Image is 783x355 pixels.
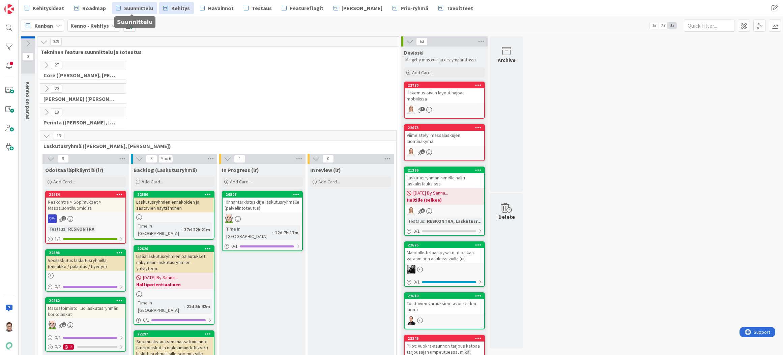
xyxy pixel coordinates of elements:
[240,2,276,14] a: Testaus
[498,213,515,221] div: Delete
[50,38,62,46] span: 349
[405,293,484,314] div: 22619Toistuvien varauksien tavoitteiden luonti
[171,4,190,12] span: Kehitys
[310,167,341,173] span: In review (lr)
[46,191,125,198] div: 22984
[420,208,425,213] span: 6
[405,125,484,131] div: 22673
[134,252,214,273] div: Lisää laskutusryhmien palautukset näkymään laskutusryhmien yhteyteen
[498,56,516,64] div: Archive
[46,191,125,212] div: 22984Reskontra > Sopimukset > Massaluontihuomioita
[668,22,677,29] span: 3x
[51,61,62,69] span: 27
[112,2,157,14] a: Suunnittelu
[408,83,484,88] div: 22780
[33,4,64,12] span: Kehitysideat
[420,107,425,111] span: 3
[404,292,485,329] a: 22619Toistuvien varauksien tavoitteiden luontiVP
[318,179,340,185] span: Add Card...
[208,4,234,12] span: Havainnot
[420,149,425,154] span: 1
[46,343,125,351] div: 0/22
[134,245,214,325] a: 22626Lisää laskutusryhmien palautukset näkymään laskutusryhmien yhteyteen[DATE] By Sanna...Haltip...
[142,179,163,185] span: Add Card...
[408,243,484,247] div: 22675
[51,85,62,93] span: 20
[405,57,484,63] p: Mergetty masteriin ja dev ympäristössä
[223,242,302,250] div: 0/1
[43,72,117,79] span: Core (Pasi, Jussi, JaakkoHä, Jyri, Leo, MikkoK, Väinö, MattiH)
[405,227,484,235] div: 0/1
[161,157,171,160] div: Max 6
[136,222,181,237] div: Time in [GEOGRAPHIC_DATA]
[46,198,125,212] div: Reskontra > Sopimukset > Massaluontihuomioita
[223,198,302,212] div: Hinnantarkistuskirje laskutusryhmälle (palvelintoteutus)
[404,167,485,236] a: 21386Laskutusryhmän nimellä haku laskulistauksissa[DATE] By Sanna...Haltille (selkee)SLTestaus:RE...
[136,281,212,288] b: Haltipotentiaalinen
[223,214,302,223] div: AN
[408,168,484,173] div: 21386
[223,191,302,212] div: 20807Hinnantarkistuskirje laskutusryhmälle (palvelintoteutus)
[134,191,214,212] div: 22550Laskutusryhmien ennakoiden ja saatavien näyttäminen
[43,119,117,126] span: Perintä (Jaakko, PetriH, MikkoV, Pasi)
[46,298,125,319] div: 20682Massatoiminto: luo laskutusryhmän korkolaskut
[222,167,259,173] span: In Progress (lr)
[329,2,386,14] a: [PERSON_NAME]
[62,216,66,220] span: 1
[53,132,64,140] span: 13
[184,303,185,310] span: :
[405,242,484,248] div: 22675
[404,49,423,56] span: Devissä
[46,214,125,223] div: RS
[405,105,484,114] div: SL
[55,283,61,290] span: 0 / 1
[25,82,31,120] span: Kenno on paras
[45,297,126,352] a: 20682Massatoiminto: luo laskutusryhmän korkolaskutAN0/10/22
[43,143,388,149] span: Laskutusryhmä (Antti, Keijo)
[413,278,420,286] span: 0 / 1
[136,299,184,314] div: Time in [GEOGRAPHIC_DATA]
[46,321,125,329] div: AN
[416,37,428,46] span: 63
[405,125,484,146] div: 22673Viimeistely: massalaskujen luontinäkymä
[46,250,125,256] div: 22598
[43,95,117,102] span: Halti (Sebastian, VilleH, Riikka, Antti, MikkoV, PetriH, PetriM)
[14,1,31,9] span: Support
[49,250,125,255] div: 22598
[405,242,484,263] div: 22675Mahdollistetaan pysäköintipaikan varaaminen asukassivuilla (ui)
[407,316,415,325] img: VP
[46,283,125,291] div: 0/1
[223,191,302,198] div: 20807
[159,2,194,14] a: Kehitys
[70,22,109,29] b: Kenno - Kehitys
[46,250,125,271] div: 22598Vesilaskutus laskutusryhmillä (ennakko / palautus / hyvitys)
[446,4,473,12] span: Tavoitteet
[252,4,272,12] span: Testaus
[48,214,57,223] img: RS
[137,246,214,251] div: 22626
[412,69,434,76] span: Add Card...
[181,226,182,233] span: :
[407,105,415,114] img: SL
[405,82,484,103] div: 22780Hakemus-sivun layout hajoaa mobiilissa
[401,4,428,12] span: Prio-ryhmä
[405,278,484,286] div: 0/1
[659,22,668,29] span: 2x
[46,256,125,271] div: Vesilaskutus laskutusryhmillä (ennakko / palautus / hyvitys)
[70,2,110,14] a: Roadmap
[46,304,125,319] div: Massatoiminto: luo laskutusryhmän korkolaskut
[66,225,96,233] div: RESKONTRA
[342,4,382,12] span: [PERSON_NAME]
[134,316,214,324] div: 0/1
[146,155,157,163] span: 3
[405,316,484,325] div: VP
[434,2,477,14] a: Tavoitteet
[405,167,484,188] div: 21386Laskutusryhmän nimellä haku laskulistauksissa
[649,22,659,29] span: 1x
[230,179,252,185] span: Add Card...
[41,49,390,55] span: Tekninen feature suunnittelu ja toteutus
[49,298,125,303] div: 20682
[45,191,126,244] a: 22984Reskontra > Sopimukset > MassaluontihuomioitaRSTestaus:RESKONTRA1/1
[55,334,61,341] span: 0 / 1
[4,4,14,14] img: Visit kanbanzone.com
